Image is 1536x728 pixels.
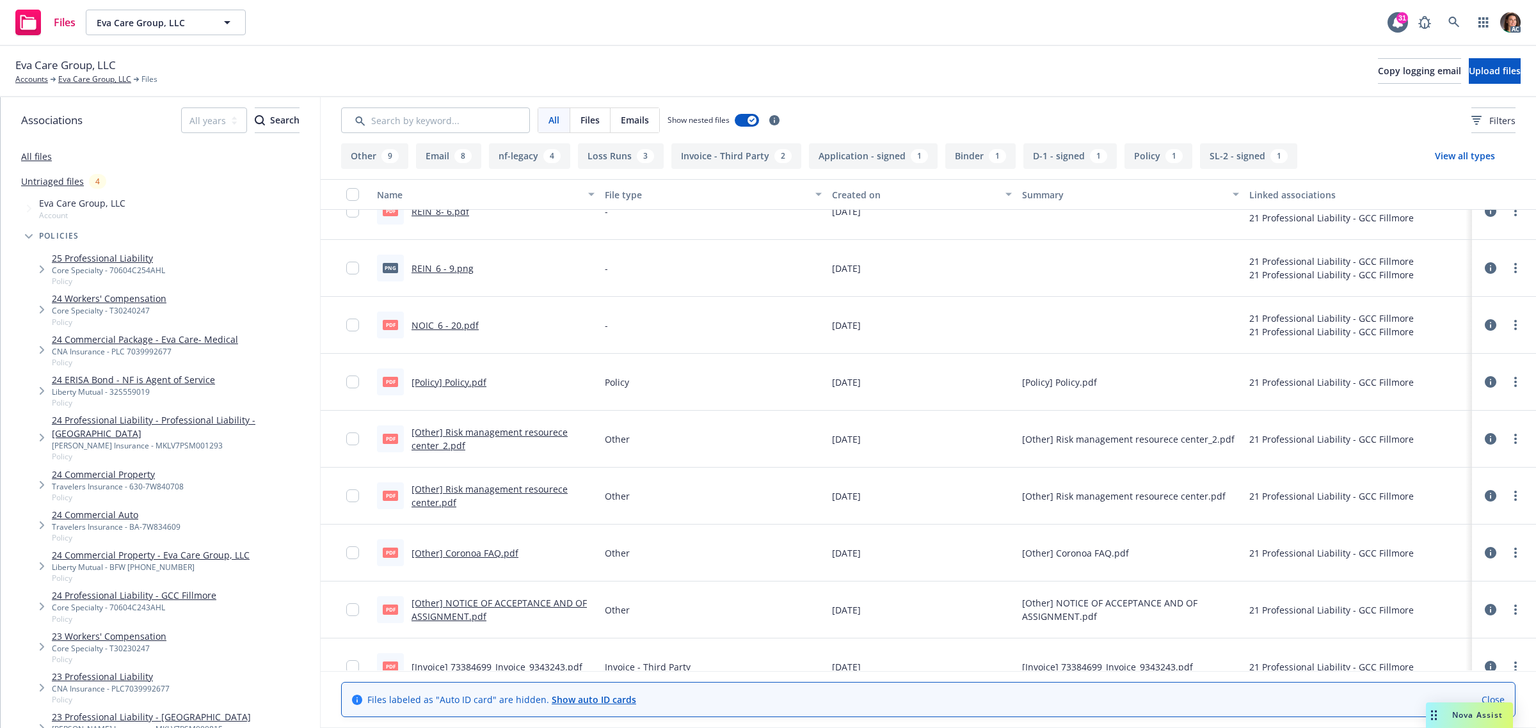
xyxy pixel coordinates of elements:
button: File type [600,179,828,210]
span: [Invoice] 73384699_Invoice_9343243.pdf [1022,660,1193,674]
a: more [1508,488,1523,503]
input: Select all [346,188,359,201]
span: Other [605,432,630,446]
span: Files [141,74,157,85]
div: Search [255,108,300,132]
a: 24 Workers' Compensation [52,292,166,305]
input: Search by keyword... [341,107,530,133]
span: [DATE] [832,489,861,503]
button: Created on [827,179,1016,210]
span: Associations [21,112,83,129]
input: Toggle Row Selected [346,489,359,502]
div: 1 [911,149,928,163]
img: photo [1500,12,1521,33]
a: Files [10,4,81,40]
span: Emails [621,113,649,127]
span: [DATE] [832,660,861,674]
span: Policy [52,654,166,665]
input: Toggle Row Selected [346,546,359,559]
span: Other [605,489,630,503]
div: Core Specialty - 70604C254AHL [52,265,165,276]
div: 21 Professional Liability - GCC Fillmore [1249,376,1414,389]
span: pdf [383,434,398,443]
button: Email [416,143,481,169]
span: [Other] Coronoa FAQ.pdf [1022,546,1129,560]
div: CNA Insurance - PLC 7039992677 [52,346,238,357]
a: REIN_8- 6.pdf [412,205,469,218]
a: NOIC_6 - 20.pdf [412,319,479,331]
button: Linked associations [1244,179,1472,210]
span: pdf [383,548,398,557]
span: pdf [383,605,398,614]
a: more [1508,317,1523,333]
button: SearchSearch [255,107,300,133]
span: Files [54,17,76,28]
div: 9 [381,149,399,163]
button: Summary [1017,179,1245,210]
span: - [605,205,608,218]
button: Invoice - Third Party [671,143,801,169]
button: Application - signed [809,143,938,169]
div: [PERSON_NAME] Insurance - MKLV7PSM001293 [52,440,315,451]
div: 21 Professional Liability - GCC Fillmore [1249,211,1414,225]
button: Filters [1471,107,1516,133]
a: 23 Workers' Compensation [52,629,166,643]
button: Name [372,179,600,210]
a: more [1508,203,1523,219]
div: Created on [832,188,997,202]
button: D-1 - signed [1023,143,1117,169]
span: [DATE] [832,319,861,332]
a: [Other] Risk management resourece center_2.pdf [412,426,568,452]
a: more [1508,374,1523,390]
span: [DATE] [832,262,861,275]
div: 21 Professional Liability - GCC Fillmore [1249,603,1414,617]
span: pdf [383,377,398,386]
button: Nova Assist [1426,702,1513,728]
span: [DATE] [832,546,861,560]
div: 21 Professional Liability - GCC Fillmore [1249,489,1414,503]
input: Toggle Row Selected [346,660,359,673]
span: Policy [52,613,216,624]
span: [DATE] [832,432,861,446]
a: 23 Professional Liability - [GEOGRAPHIC_DATA] [52,710,251,724]
div: 31 [1396,12,1408,24]
div: Liberty Mutual - 32S559019 [52,386,215,397]
button: Other [341,143,408,169]
button: nf-legacy [489,143,570,169]
a: Eva Care Group, LLC [58,74,131,85]
span: Show nested files [668,115,730,125]
div: Linked associations [1249,188,1467,202]
span: Copy logging email [1378,65,1461,77]
a: [Other] NOTICE OF ACCEPTANCE AND OF ASSIGNMENT.pdf [412,597,587,622]
div: Drag to move [1426,702,1442,728]
span: Other [605,546,630,560]
span: [Policy] Policy.pdf [1022,376,1097,389]
span: - [605,319,608,332]
span: Other [605,603,630,617]
span: Policy [605,376,629,389]
a: 24 Commercial Package - Eva Care- Medical [52,333,238,346]
span: Policy [52,397,215,408]
div: CNA Insurance - PLC7039992677 [52,683,170,694]
span: Eva Care Group, LLC [39,196,125,210]
div: 21 Professional Liability - GCC Fillmore [1249,268,1414,281]
span: Upload files [1469,65,1521,77]
a: REIN_6 - 9.png [412,262,474,274]
a: Close [1482,693,1505,706]
div: Travelers Insurance - 630-7W840708 [52,481,184,492]
button: Upload files [1469,58,1521,84]
a: more [1508,602,1523,617]
span: Files [580,113,600,127]
input: Toggle Row Selected [346,205,359,218]
span: Policy [52,451,315,462]
span: png [383,263,398,273]
a: Untriaged files [21,175,84,188]
span: Policy [52,492,184,503]
div: 21 Professional Liability - GCC Fillmore [1249,546,1414,560]
a: Switch app [1471,10,1496,35]
div: 1 [1165,149,1183,163]
span: Policy [52,573,250,583]
a: [Invoice] 73384699_Invoice_9343243.pdf [412,661,582,673]
div: 3 [637,149,654,163]
span: Eva Care Group, LLC [97,16,207,29]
